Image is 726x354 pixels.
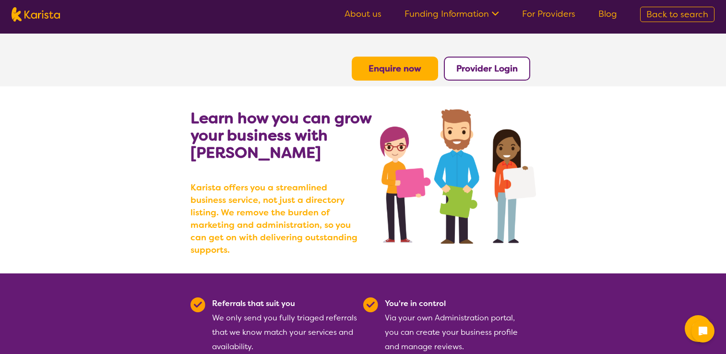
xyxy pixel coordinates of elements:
[685,315,712,342] button: Channel Menu
[456,63,518,74] a: Provider Login
[190,108,371,163] b: Learn how you can grow your business with [PERSON_NAME]
[444,57,530,81] button: Provider Login
[12,7,60,22] img: Karista logo
[405,8,499,20] a: Funding Information
[385,296,530,354] div: Via your own Administration portal, you can create your business profile and manage reviews.
[352,57,438,81] button: Enquire now
[363,297,378,312] img: Tick
[646,9,708,20] span: Back to search
[380,109,536,244] img: grow your business with Karista
[345,8,381,20] a: About us
[369,63,421,74] a: Enquire now
[522,8,575,20] a: For Providers
[190,181,363,256] b: Karista offers you a streamlined business service, not just a directory listing. We remove the bu...
[598,8,617,20] a: Blog
[190,297,205,312] img: Tick
[212,296,357,354] div: We only send you fully triaged referrals that we know match your services and availability.
[385,298,446,308] b: You're in control
[640,7,714,22] a: Back to search
[212,298,295,308] b: Referrals that suit you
